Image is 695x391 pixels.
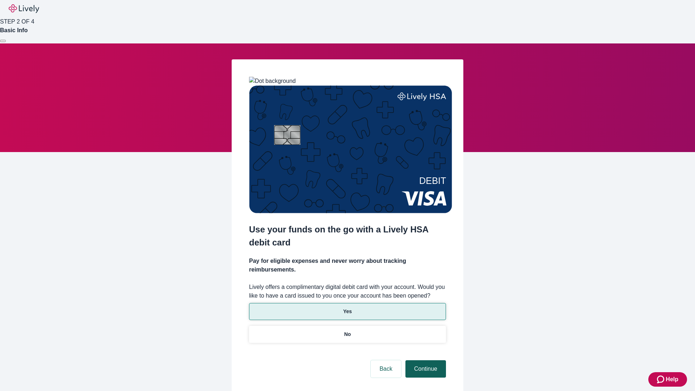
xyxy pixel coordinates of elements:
[343,308,352,315] p: Yes
[249,303,446,320] button: Yes
[657,375,666,384] svg: Zendesk support icon
[371,360,401,378] button: Back
[249,77,296,85] img: Dot background
[249,257,446,274] h4: Pay for eligible expenses and never worry about tracking reimbursements.
[9,4,39,13] img: Lively
[249,85,452,213] img: Debit card
[344,331,351,338] p: No
[249,283,446,300] label: Lively offers a complimentary digital debit card with your account. Would you like to have a card...
[249,326,446,343] button: No
[249,223,446,249] h2: Use your funds on the go with a Lively HSA debit card
[405,360,446,378] button: Continue
[648,372,687,387] button: Zendesk support iconHelp
[666,375,678,384] span: Help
